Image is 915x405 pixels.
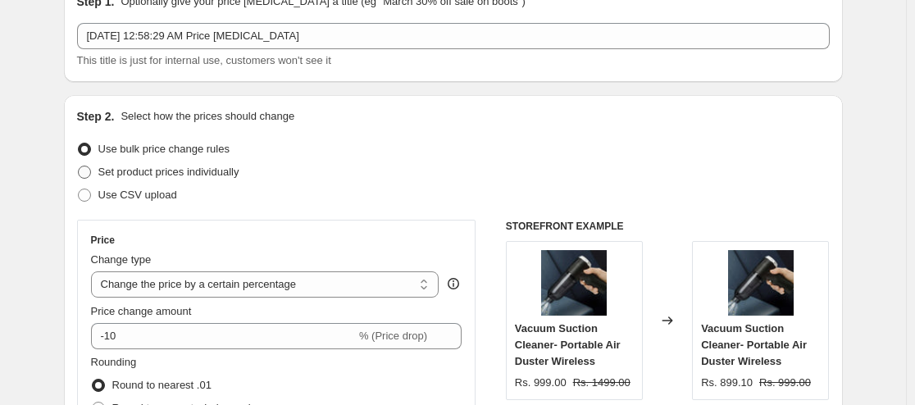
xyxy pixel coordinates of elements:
div: Rs. 999.00 [515,375,567,391]
input: -15 [91,323,356,349]
strike: Rs. 999.00 [759,375,811,391]
h2: Step 2. [77,108,115,125]
img: 7321548631_80x.jpg [541,250,607,316]
h3: Price [91,234,115,247]
span: Change type [91,253,152,266]
span: % (Price drop) [359,330,427,342]
span: Use bulk price change rules [98,143,230,155]
div: Rs. 899.10 [701,375,753,391]
h6: STOREFRONT EXAMPLE [506,220,830,233]
p: Select how the prices should change [121,108,294,125]
img: 7321548631_80x.jpg [728,250,794,316]
span: Use CSV upload [98,189,177,201]
strike: Rs. 1499.00 [573,375,630,391]
input: 30% off holiday sale [77,23,830,49]
span: Round to nearest .01 [112,379,212,391]
span: Vacuum Suction Cleaner- Portable Air Duster Wireless [515,322,621,367]
div: help [445,275,462,292]
span: This title is just for internal use, customers won't see it [77,54,331,66]
span: Rounding [91,356,137,368]
span: Vacuum Suction Cleaner- Portable Air Duster Wireless [701,322,807,367]
span: Set product prices individually [98,166,239,178]
span: Price change amount [91,305,192,317]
